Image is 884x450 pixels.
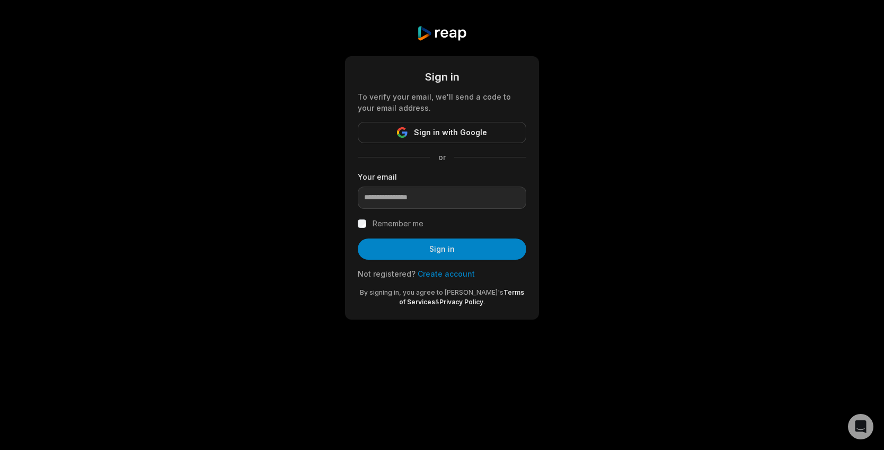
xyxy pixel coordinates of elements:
[360,288,503,296] span: By signing in, you agree to [PERSON_NAME]'s
[414,126,487,139] span: Sign in with Google
[358,91,526,113] div: To verify your email, we'll send a code to your email address.
[399,288,524,306] a: Terms of Services
[358,69,526,85] div: Sign in
[439,298,483,306] a: Privacy Policy
[430,152,454,163] span: or
[417,25,467,41] img: reap
[418,269,475,278] a: Create account
[358,239,526,260] button: Sign in
[358,122,526,143] button: Sign in with Google
[483,298,485,306] span: .
[435,298,439,306] span: &
[373,217,423,230] label: Remember me
[848,414,873,439] div: Open Intercom Messenger
[358,171,526,182] label: Your email
[358,269,416,278] span: Not registered?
